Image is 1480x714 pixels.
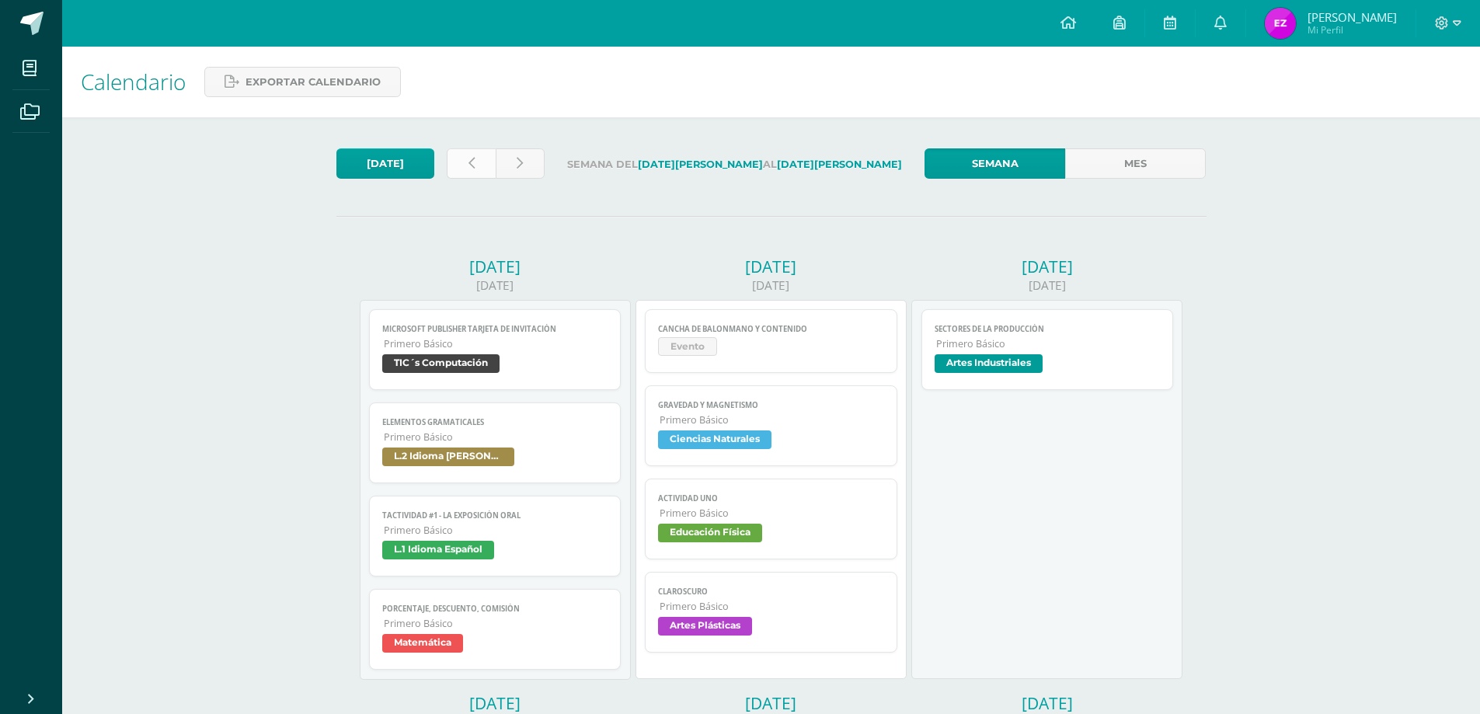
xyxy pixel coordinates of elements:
span: Artes Industriales [935,354,1043,373]
div: [DATE] [360,277,631,294]
span: tactividad #1 - LA EXPOSICIÓN ORAL [382,510,608,521]
span: Primero Básico [660,600,884,613]
span: TIC´s Computación [382,354,500,373]
span: L.1 Idioma Español [382,541,494,559]
div: [DATE] [360,692,631,714]
span: [PERSON_NAME] [1308,9,1397,25]
span: Educación Física [658,524,762,542]
div: [DATE] [636,277,907,294]
span: Primero Básico [384,430,608,444]
span: Exportar calendario [246,68,381,96]
span: Ciencias Naturales [658,430,771,449]
a: Exportar calendario [204,67,401,97]
a: ClaroscuroPrimero BásicoArtes Plásticas [645,572,897,653]
div: [DATE] [360,256,631,277]
span: Primero Básico [384,617,608,630]
span: Actividad Uno [658,493,884,503]
strong: [DATE][PERSON_NAME] [638,158,763,170]
span: Primero Básico [660,413,884,427]
a: Gravedad y MagnetismoPrimero BásicoCiencias Naturales [645,385,897,466]
a: Microsoft Publisher Tarjeta de invitaciónPrimero BásicoTIC´s Computación [369,309,622,390]
label: Semana del al [557,148,912,180]
span: Sectores de la producción [935,324,1161,334]
div: [DATE] [636,692,907,714]
span: Elementos gramaticales [382,417,608,427]
strong: [DATE][PERSON_NAME] [777,158,902,170]
a: Mes [1065,148,1206,179]
a: tactividad #1 - LA EXPOSICIÓN ORALPrimero BásicoL.1 Idioma Español [369,496,622,576]
span: Cancha de Balonmano y Contenido [658,324,884,334]
a: Porcentaje, Descuento, ComisiónPrimero BásicoMatemática [369,589,622,670]
a: Elementos gramaticalesPrimero BásicoL.2 Idioma [PERSON_NAME] [369,402,622,483]
div: [DATE] [911,256,1182,277]
a: [DATE] [336,148,434,179]
span: Microsoft Publisher Tarjeta de invitación [382,324,608,334]
span: Primero Básico [936,337,1161,350]
span: Primero Básico [660,507,884,520]
span: Matemática [382,634,463,653]
span: Artes Plásticas [658,617,752,636]
span: Mi Perfil [1308,23,1397,37]
img: 687af13bb66982c3e5287b72cc16effe.png [1265,8,1296,39]
span: L.2 Idioma [PERSON_NAME] [382,448,514,466]
span: Porcentaje, Descuento, Comisión [382,604,608,614]
span: Primero Básico [384,337,608,350]
div: [DATE] [911,692,1182,714]
a: Sectores de la producciónPrimero BásicoArtes Industriales [921,309,1174,390]
span: Gravedad y Magnetismo [658,400,884,410]
span: Evento [658,337,717,356]
span: Claroscuro [658,587,884,597]
a: Semana [925,148,1065,179]
div: [DATE] [636,256,907,277]
a: Actividad UnoPrimero BásicoEducación Física [645,479,897,559]
a: Cancha de Balonmano y ContenidoEvento [645,309,897,373]
span: Primero Básico [384,524,608,537]
span: Calendario [81,67,186,96]
div: [DATE] [911,277,1182,294]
